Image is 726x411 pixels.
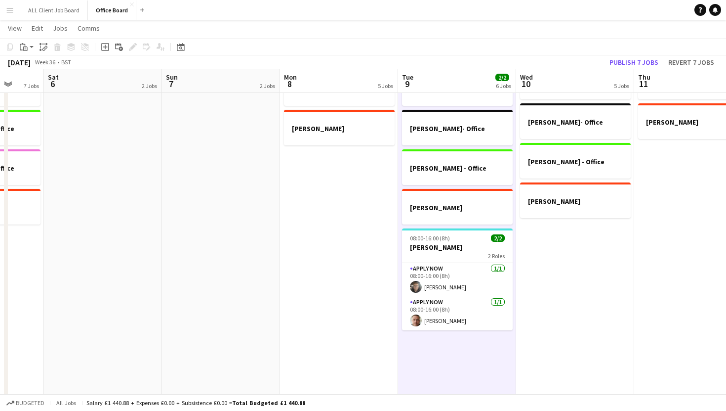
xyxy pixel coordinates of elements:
button: Budgeted [5,398,46,409]
app-job-card: [PERSON_NAME]- Office [520,103,631,139]
button: Office Board [88,0,136,20]
span: Week 36 [33,58,57,66]
span: All jobs [54,399,78,407]
app-job-card: [PERSON_NAME] - Office [520,143,631,179]
app-job-card: [PERSON_NAME] [284,110,395,145]
div: [DATE] [8,57,31,67]
a: Comms [74,22,104,35]
div: 5 Jobs [614,82,629,90]
a: Jobs [49,22,72,35]
app-card-role: APPLY NOW1/108:00-16:00 (8h)[PERSON_NAME] [402,297,513,330]
app-card-role: APPLY NOW1/108:00-16:00 (8h)[PERSON_NAME] [402,263,513,297]
h3: [PERSON_NAME]- Office [520,118,631,127]
span: 2/2 [491,234,505,242]
span: 7 [164,78,178,90]
app-job-card: 08:00-16:00 (8h)2/2[PERSON_NAME]2 RolesAPPLY NOW1/108:00-16:00 (8h)[PERSON_NAME]APPLY NOW1/108:00... [402,228,513,330]
div: 6 Jobs [496,82,511,90]
div: BST [61,58,71,66]
span: Comms [78,24,100,33]
span: Tue [402,73,413,82]
span: Edit [32,24,43,33]
span: 9 [401,78,413,90]
h3: [PERSON_NAME] [284,124,395,133]
div: 2 Jobs [260,82,275,90]
div: Salary £1 440.88 + Expenses £0.00 + Subsistence £0.00 = [86,399,305,407]
button: Publish 7 jobs [605,56,662,69]
span: 6 [46,78,59,90]
h3: [PERSON_NAME] [402,203,513,212]
span: Mon [284,73,297,82]
span: 10 [519,78,533,90]
button: ALL Client Job Board [20,0,88,20]
span: 08:00-16:00 (8h) [410,234,450,242]
span: Jobs [53,24,68,33]
app-job-card: [PERSON_NAME] [520,183,631,218]
span: 11 [637,78,650,90]
span: 2 Roles [488,252,505,260]
span: Wed [520,73,533,82]
span: Thu [638,73,650,82]
h3: [PERSON_NAME] [520,197,631,206]
span: 2/2 [495,74,509,81]
span: Sat [48,73,59,82]
h3: [PERSON_NAME] [402,243,513,252]
a: Edit [28,22,47,35]
app-job-card: [PERSON_NAME]- Office [402,110,513,145]
a: View [4,22,26,35]
h3: [PERSON_NAME]- Office [402,124,513,133]
div: 7 Jobs [24,82,39,90]
button: Revert 7 jobs [664,56,718,69]
span: 8 [282,78,297,90]
div: 2 Jobs [142,82,157,90]
span: Sun [166,73,178,82]
div: 5 Jobs [378,82,393,90]
span: View [8,24,22,33]
app-job-card: [PERSON_NAME] - Office [402,149,513,185]
span: Budgeted [16,400,44,407]
h3: [PERSON_NAME] - Office [520,157,631,166]
app-job-card: [PERSON_NAME] [402,189,513,225]
h3: [PERSON_NAME] - Office [402,164,513,173]
span: Total Budgeted £1 440.88 [232,399,305,407]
